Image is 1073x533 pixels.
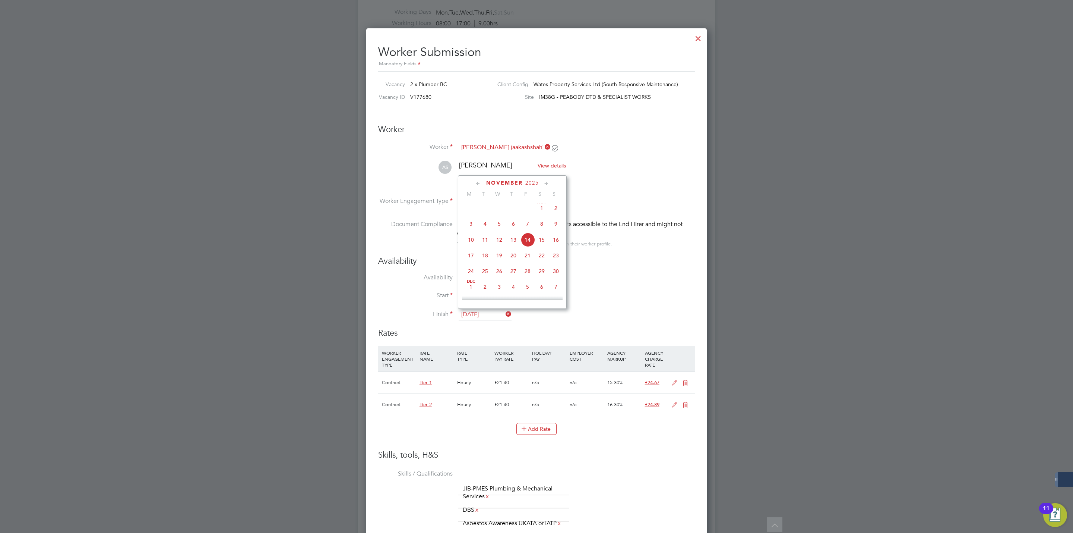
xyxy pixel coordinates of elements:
[605,346,643,366] div: AGENCY MARKUP
[534,81,678,88] span: Wates Property Services Ltd (South Responsive Maintenance)
[532,379,539,386] span: n/a
[492,217,506,231] span: 5
[516,423,557,435] button: Add Rate
[378,197,453,205] label: Worker Engagement Type
[535,201,549,215] span: 1
[478,248,492,263] span: 18
[375,94,405,100] label: Vacancy ID
[492,264,506,278] span: 26
[459,161,512,169] span: [PERSON_NAME]
[506,248,520,263] span: 20
[535,248,549,263] span: 22
[1043,503,1067,527] button: Open Resource Center, 11 new notifications
[378,328,695,339] h3: Rates
[506,295,520,310] span: 11
[607,379,623,386] span: 15.30%
[410,94,431,100] span: V177680
[464,248,478,263] span: 17
[439,161,452,174] span: AS
[557,518,562,528] a: x
[643,346,668,371] div: AGENCY CHARGE RATE
[568,346,605,366] div: EMPLOYER COST
[538,162,566,169] span: View details
[493,372,530,394] div: £21.40
[492,233,506,247] span: 12
[420,401,432,408] span: Tier 2
[486,180,523,186] span: November
[492,248,506,263] span: 19
[492,295,506,310] span: 10
[455,372,493,394] div: Hourly
[380,346,418,371] div: WORKER ENGAGEMENT TYPE
[464,264,478,278] span: 24
[533,191,547,197] span: S
[460,518,565,529] li: Asbestos Awareness UKATA or IATP
[493,394,530,416] div: £21.40
[464,233,478,247] span: 10
[549,280,563,294] span: 7
[459,309,512,320] input: Select one
[459,142,551,153] input: Search for...
[645,379,659,386] span: £24.67
[547,191,561,197] span: S
[570,379,577,386] span: n/a
[378,256,695,267] h3: Availability
[478,233,492,247] span: 11
[506,280,520,294] span: 4
[418,346,455,366] div: RATE NAME
[506,264,520,278] span: 27
[378,60,695,68] div: Mandatory Fields
[457,239,612,248] div: You can edit access to this worker’s documents from their worker profile.
[485,492,490,501] a: x
[530,346,568,366] div: HOLIDAY PAY
[464,295,478,310] span: 8
[380,394,418,416] div: Contract
[378,220,453,247] label: Document Compliance
[380,372,418,394] div: Contract
[378,143,453,151] label: Worker
[378,124,695,135] h3: Worker
[607,401,623,408] span: 16.30%
[378,292,453,300] label: Start
[464,280,478,294] span: 1
[378,470,453,478] label: Skills / Qualifications
[504,191,519,197] span: T
[539,94,651,100] span: IM38G - PEABODY DTD & SPECIALIST WORKS
[535,201,549,205] span: Nov
[478,217,492,231] span: 4
[520,248,535,263] span: 21
[570,401,577,408] span: n/a
[549,233,563,247] span: 16
[490,191,504,197] span: W
[491,81,528,88] label: Client Config
[520,264,535,278] span: 28
[520,280,535,294] span: 5
[535,280,549,294] span: 6
[491,94,534,100] label: Site
[375,81,405,88] label: Vacancy
[506,233,520,247] span: 13
[535,264,549,278] span: 29
[455,394,493,416] div: Hourly
[549,295,563,310] span: 14
[520,233,535,247] span: 14
[410,81,447,88] span: 2 x Plumber BC
[478,280,492,294] span: 2
[493,346,530,366] div: WORKER PAY RATE
[464,280,478,283] span: Dec
[645,401,659,408] span: £24.89
[476,191,490,197] span: T
[1043,508,1050,518] div: 11
[460,505,482,515] li: DBS
[378,274,453,282] label: Availability
[549,248,563,263] span: 23
[378,39,695,68] h2: Worker Submission
[460,484,568,502] li: JIB-PMES Plumbing & Mechanical Services
[492,280,506,294] span: 3
[455,346,493,366] div: RATE TYPE
[535,295,549,310] span: 13
[378,310,453,318] label: Finish
[525,180,539,186] span: 2025
[520,295,535,310] span: 12
[535,233,549,247] span: 15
